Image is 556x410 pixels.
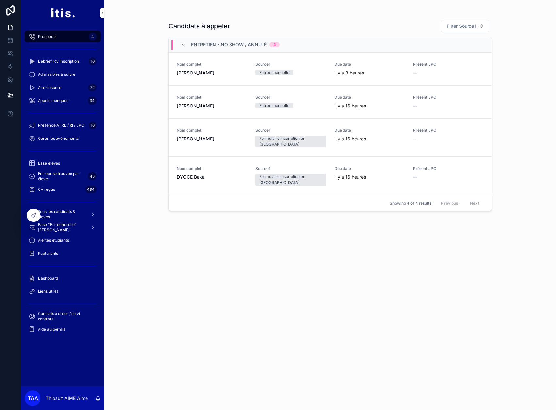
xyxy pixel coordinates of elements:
[88,97,97,105] div: 34
[334,62,405,67] span: Due date
[334,70,364,76] p: il y a 3 heures
[255,166,326,171] span: Source1
[38,222,86,233] span: Base "En recherche" [PERSON_NAME]
[25,184,101,195] a: CV reçus494
[390,201,431,206] span: Showing 4 of 4 results
[413,166,484,171] span: Présent JPO
[259,174,322,186] div: Formulaire inscription en [GEOGRAPHIC_DATA]
[259,136,322,147] div: Formulaire inscription en [GEOGRAPHIC_DATA]
[88,172,97,180] div: 45
[413,174,417,180] span: --
[255,62,326,67] span: Source1
[50,8,75,18] img: App logo
[334,174,366,180] p: il y a 16 heures
[38,59,79,64] span: Debrief rdv inscription
[413,103,417,109] span: --
[413,70,417,76] span: --
[334,95,405,100] span: Due date
[191,41,267,48] span: Entretien - no show / annulé
[413,136,417,142] span: --
[169,53,492,86] a: Nom complet[PERSON_NAME]Source1Entrée manuelleDue dateil y a 3 heuresPrésent JPO--
[255,128,326,133] span: Source1
[259,70,289,75] div: Entrée manuelle
[169,119,492,157] a: Nom complet[PERSON_NAME]Source1Formulaire inscription en [GEOGRAPHIC_DATA]Due dateil y a 16 heure...
[169,86,492,119] a: Nom complet[PERSON_NAME]Source1Entrée manuelleDue dateil y a 16 heuresPrésent JPO--
[46,395,88,402] p: Thibault AIME Aime
[85,186,97,193] div: 494
[413,95,484,100] span: Présent JPO
[25,95,101,107] a: Appels manqués34
[38,171,85,182] span: Entreprise trouvée par élève
[25,120,101,131] a: Présence ATRE / RI / JPO16
[334,166,405,171] span: Due date
[334,103,366,109] p: il y a 16 heures
[25,157,101,169] a: Base élèves
[28,394,38,402] span: TAA
[441,20,489,32] button: Select Button
[25,56,101,67] a: Debrief rdv inscription16
[89,57,97,65] div: 16
[25,248,101,259] a: Rupturants
[25,133,101,144] a: Gérer les évènements
[38,251,58,256] span: Rupturants
[255,95,326,100] span: Source1
[334,128,405,133] span: Due date
[38,327,65,332] span: Aide au permis
[177,70,247,76] span: [PERSON_NAME]
[38,85,61,90] span: A ré-inscrire
[25,208,101,220] a: Tous les candidats & eleves
[177,62,247,67] span: Nom complet
[273,42,276,47] div: 4
[177,128,247,133] span: Nom complet
[25,323,101,335] a: Aide au permis
[38,34,56,39] span: Prospects
[38,123,84,128] span: Présence ATRE / RI / JPO
[38,238,69,243] span: Alertes étudiants
[413,62,484,67] span: Présent JPO
[413,128,484,133] span: Présent JPO
[177,166,247,171] span: Nom complet
[38,98,68,103] span: Appels manqués
[259,103,289,108] div: Entrée manuelle
[38,289,58,294] span: Liens utiles
[25,82,101,93] a: A ré-inscrire72
[38,72,75,77] span: Admissibles à suivre
[38,187,55,192] span: CV reçus
[38,136,79,141] span: Gérer les évènements
[88,84,97,91] div: 72
[25,310,101,322] a: Contrats à créer / suivi contrats
[25,235,101,246] a: Alertes étudiants
[89,33,97,41] div: 4
[177,95,247,100] span: Nom complet
[21,26,104,344] div: scrollable content
[25,286,101,297] a: Liens utiles
[25,69,101,80] a: Admissibles à suivre
[177,174,247,180] span: DYOCE Baka
[447,23,476,29] span: Filter Source1
[89,122,97,129] div: 16
[38,311,94,321] span: Contrats à créer / suivi contrats
[25,171,101,182] a: Entreprise trouvée par élève45
[177,103,247,109] span: [PERSON_NAME]
[38,209,86,220] span: Tous les candidats & eleves
[38,161,60,166] span: Base élèves
[169,157,492,195] a: Nom completDYOCE BakaSource1Formulaire inscription en [GEOGRAPHIC_DATA]Due dateil y a 16 heuresPr...
[25,272,101,284] a: Dashboard
[177,136,247,142] span: [PERSON_NAME]
[334,136,366,142] p: il y a 16 heures
[168,22,230,31] h1: Candidats à appeler
[25,221,101,233] a: Base "En recherche" [PERSON_NAME]
[25,31,101,42] a: Prospects4
[38,276,58,281] span: Dashboard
